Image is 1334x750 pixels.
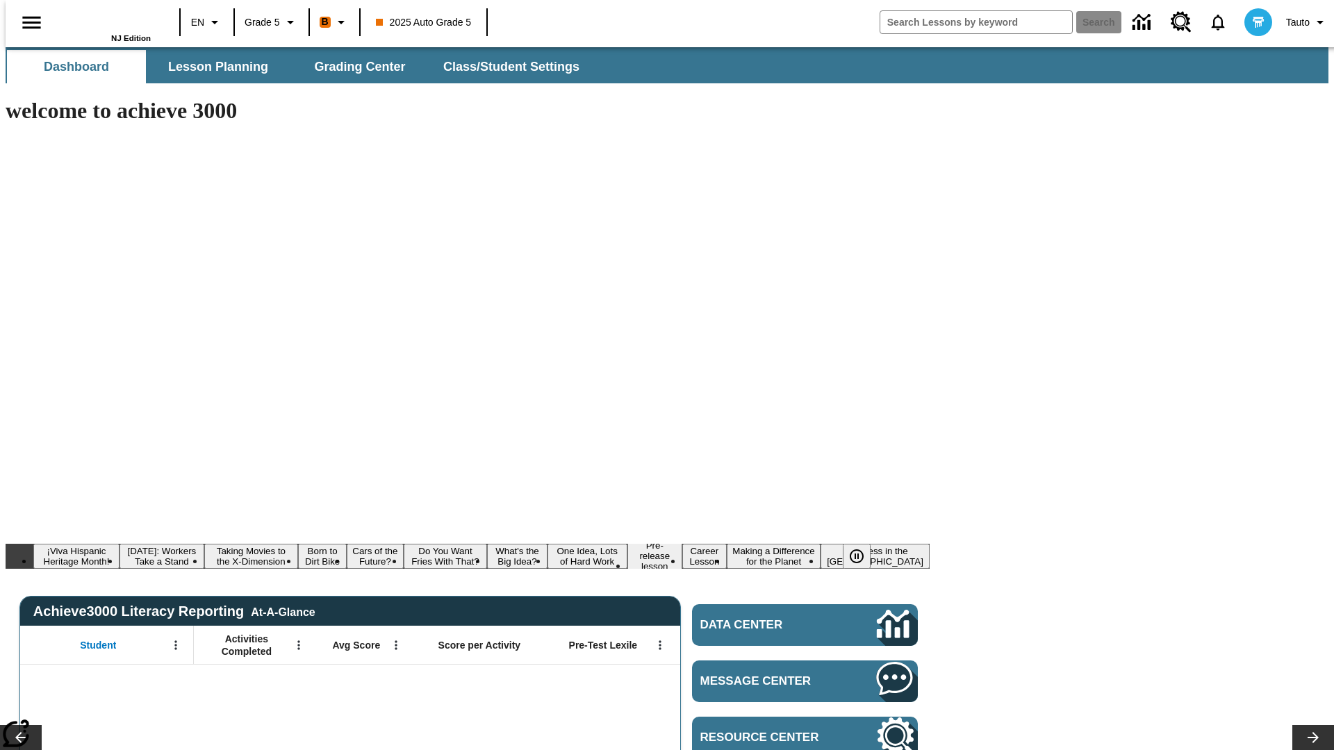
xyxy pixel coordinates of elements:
[288,635,309,656] button: Open Menu
[843,544,884,569] div: Pause
[33,603,315,619] span: Achieve3000 Literacy Reporting
[201,633,293,658] span: Activities Completed
[60,6,151,34] a: Home
[44,59,109,75] span: Dashboard
[1236,4,1281,40] button: Select a new avatar
[314,59,405,75] span: Grading Center
[245,15,280,30] span: Grade 5
[821,544,930,569] button: Slide 12 Sleepless in the Animal Kingdom
[438,639,521,651] span: Score per Activity
[6,50,592,83] div: SubNavbar
[322,13,329,31] span: B
[547,544,627,569] button: Slide 8 One Idea, Lots of Hard Work
[80,639,116,651] span: Student
[332,639,380,651] span: Avg Score
[700,618,830,632] span: Data Center
[239,10,304,35] button: Grade: Grade 5, Select a grade
[33,544,120,569] button: Slide 1 ¡Viva Hispanic Heritage Month!
[386,635,406,656] button: Open Menu
[347,544,403,569] button: Slide 5 Cars of the Future?
[1286,15,1310,30] span: Tauto
[700,674,835,688] span: Message Center
[191,15,204,30] span: EN
[443,59,579,75] span: Class/Student Settings
[880,11,1072,33] input: search field
[185,10,229,35] button: Language: EN, Select a language
[6,47,1328,83] div: SubNavbar
[6,98,930,124] h1: welcome to achieve 3000
[11,2,52,43] button: Open side menu
[7,50,146,83] button: Dashboard
[168,59,268,75] span: Lesson Planning
[727,544,821,569] button: Slide 11 Making a Difference for the Planet
[650,635,670,656] button: Open Menu
[692,604,918,646] a: Data Center
[682,544,727,569] button: Slide 10 Career Lesson
[1281,10,1334,35] button: Profile/Settings
[251,603,315,619] div: At-A-Glance
[60,5,151,42] div: Home
[1162,3,1200,41] a: Resource Center, Will open in new tab
[843,544,871,569] button: Pause
[111,34,151,42] span: NJ Edition
[149,50,288,83] button: Lesson Planning
[692,660,918,702] a: Message Center
[120,544,204,569] button: Slide 2 Labor Day: Workers Take a Stand
[432,50,591,83] button: Class/Student Settings
[298,544,347,569] button: Slide 4 Born to Dirt Bike
[700,731,835,744] span: Resource Center
[1244,8,1272,36] img: avatar image
[204,544,298,569] button: Slide 3 Taking Movies to the X-Dimension
[1200,4,1236,40] a: Notifications
[627,538,682,574] button: Slide 9 Pre-release lesson
[165,635,186,656] button: Open Menu
[1292,725,1334,750] button: Lesson carousel, Next
[376,15,472,30] span: 2025 Auto Grade 5
[569,639,638,651] span: Pre-Test Lexile
[290,50,429,83] button: Grading Center
[404,544,488,569] button: Slide 6 Do You Want Fries With That?
[314,10,355,35] button: Boost Class color is orange. Change class color
[487,544,547,569] button: Slide 7 What's the Big Idea?
[1124,3,1162,42] a: Data Center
